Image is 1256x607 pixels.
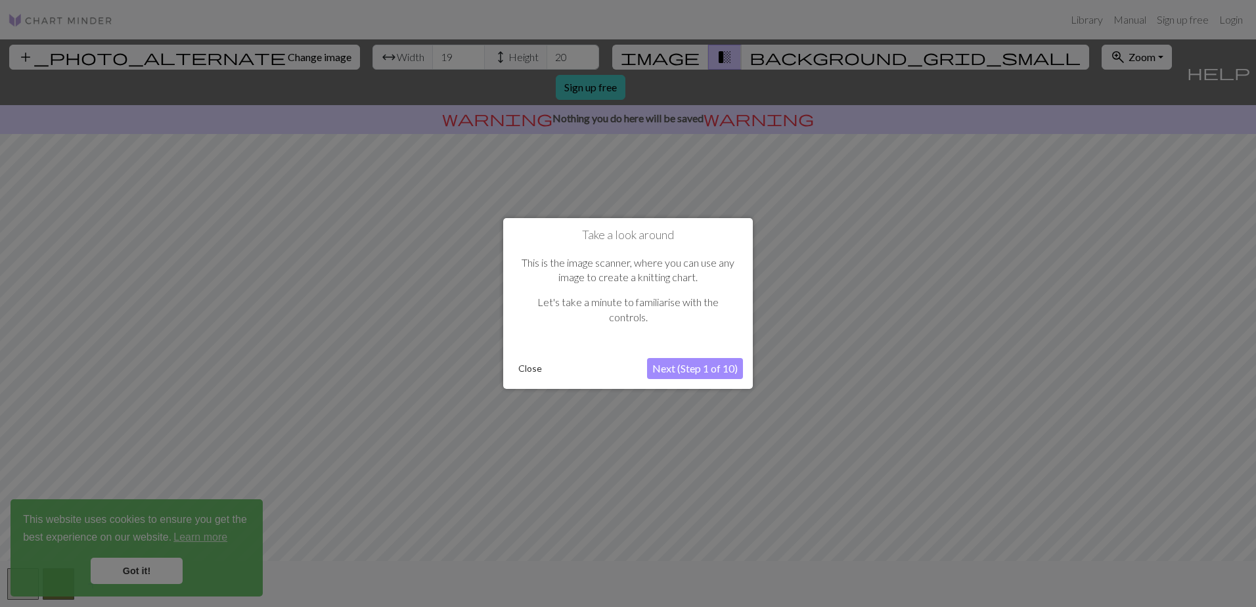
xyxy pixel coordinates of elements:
[647,358,743,379] button: Next (Step 1 of 10)
[513,359,547,378] button: Close
[520,256,736,285] p: This is the image scanner, where you can use any image to create a knitting chart.
[513,228,743,242] h1: Take a look around
[503,218,753,389] div: Take a look around
[520,295,736,325] p: Let's take a minute to familiarise with the controls.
